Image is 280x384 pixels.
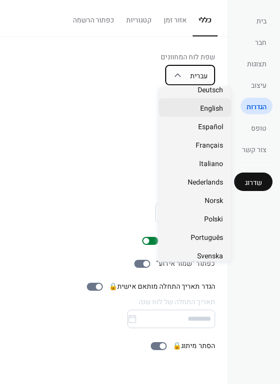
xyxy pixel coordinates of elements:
span: צור קשר [242,145,267,155]
span: Deutsch [198,85,223,95]
span: Norsk [205,195,223,206]
span: הגדרות [247,102,267,112]
span: טופס [251,123,267,134]
span: Nederlands [188,177,223,188]
span: תצוגות [247,59,267,69]
span: עיצוב [251,80,267,91]
span: Italiano [199,159,223,169]
span: Español [198,122,223,132]
a: טופס [245,119,273,136]
a: חבר [249,33,273,50]
span: Français [196,140,223,151]
span: עברית [190,71,208,81]
button: שדרוג [234,173,273,191]
a: עיצוב [245,76,273,93]
span: Polski [204,214,223,224]
span: English [200,103,223,114]
div: יום תחילת השבוע [157,190,215,200]
div: שפת לוח המחוונים [161,52,215,62]
span: Português [191,232,223,243]
span: Svenska [197,251,223,261]
span: חבר [255,37,267,48]
a: צור קשר [236,141,273,157]
a: תצוגות [241,55,273,71]
span: בית [257,16,267,26]
div: כפתור "שמור אירוע" [156,258,215,269]
span: שדרוג [245,178,262,188]
a: בית [251,12,273,28]
a: הגדרות [241,98,273,114]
